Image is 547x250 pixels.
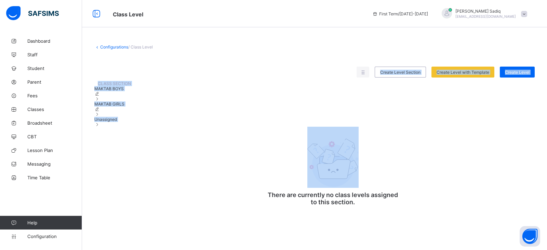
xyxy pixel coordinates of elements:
span: Time Table [27,175,82,180]
span: Configuration [27,234,82,239]
span: Unassigned [94,117,117,122]
span: Fees [27,93,82,98]
span: Dashboard [27,38,82,44]
img: emptyFolder.c0dd6c77127a4b698b748a2c71dfa8de.svg [307,139,359,187]
span: Class Level [113,11,143,18]
span: Classes [27,107,82,112]
img: safsims [6,6,59,20]
span: Help [27,220,82,225]
a: Configurations [100,44,128,50]
span: Create Level with Template [437,70,489,75]
span: Messaging [27,161,82,167]
button: Open asap [520,226,540,247]
span: CLASS SECTION [98,81,131,86]
span: CBT [27,134,82,139]
span: / Class Level [128,44,153,50]
span: Broadsheet [27,120,82,126]
span: Staff [27,52,82,57]
span: session/term information [372,11,428,16]
div: AbubakarSadiq [435,8,531,19]
span: [PERSON_NAME] Sadiq [455,9,516,14]
span: [EMAIL_ADDRESS][DOMAIN_NAME] [455,14,516,18]
span: Create Level Section [380,70,421,75]
span: Student [27,66,82,71]
p: There are currently no class levels assigned to this section. [265,191,401,206]
span: Parent [27,79,82,85]
span: MAKTAB GIRLS [94,101,124,107]
span: MAKTAB BOYS [94,86,124,91]
div: There are currently no class levels assigned to this section. [265,120,401,216]
span: Lesson Plan [27,148,82,153]
span: Create Level [505,70,530,75]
